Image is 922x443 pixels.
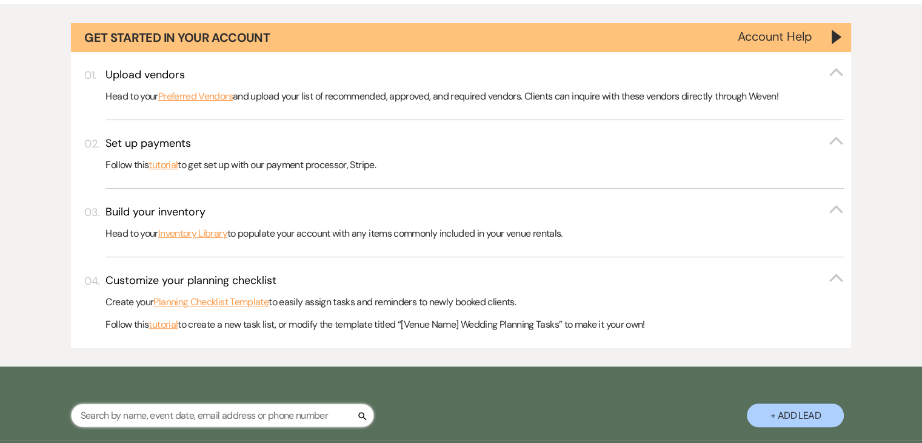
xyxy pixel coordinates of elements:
[149,157,178,173] a: tutorial
[747,404,844,427] button: + Add Lead
[158,89,233,104] a: Preferred Vendors
[105,294,843,310] p: Create your to easily assign tasks and reminders to newly booked clients.
[105,273,843,288] button: Customize your planning checklist
[738,30,812,42] button: Account Help
[105,157,843,173] p: Follow this to get set up with our payment processor, Stripe.
[105,205,205,220] h3: Build your inventory
[105,136,191,151] h3: Set up payments
[149,317,178,333] a: tutorial
[71,404,374,427] input: Search by name, event date, email address or phone number
[105,226,843,242] p: Head to your to populate your account with any items commonly included in your venue rentals.
[105,89,843,104] p: Head to your and upload your list of recommended, approved, and required vendors. Clients can inq...
[105,317,843,333] p: Follow this to create a new task list, or modify the template titled “[Venue Name] Wedding Planni...
[105,67,185,83] h3: Upload vendors
[105,273,276,288] h3: Customize your planning checklist
[153,294,269,310] a: Planning Checklist Template
[105,205,843,220] button: Build your inventory
[105,136,843,151] button: Set up payments
[158,226,227,242] a: Inventory Library
[84,29,270,46] h1: Get Started in Your Account
[105,67,843,83] button: Upload vendors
